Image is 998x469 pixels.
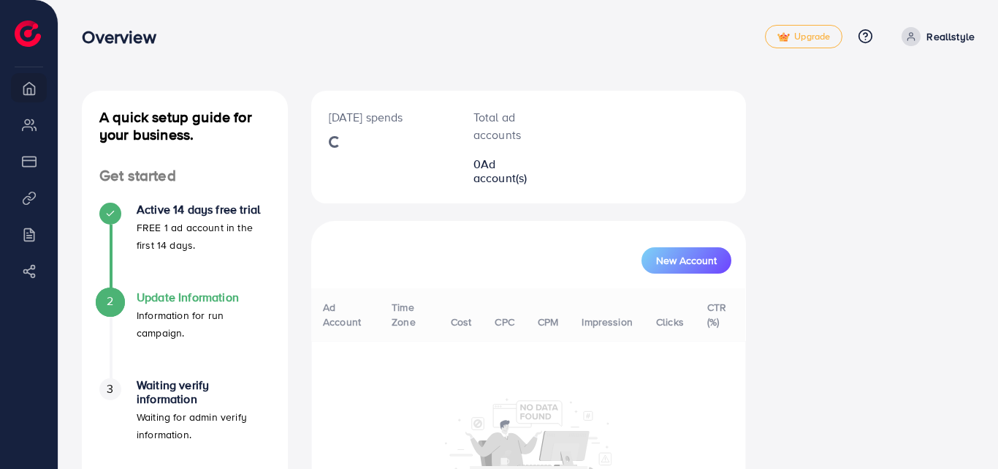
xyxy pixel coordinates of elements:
h4: Update Information [137,290,270,304]
img: tick [777,32,790,42]
span: Upgrade [777,31,830,42]
a: Reallstyle [896,27,975,46]
span: 3 [107,380,113,397]
a: tickUpgrade [765,25,842,48]
h4: Waiting verify information [137,378,270,406]
span: Ad account(s) [473,156,527,186]
span: New Account [656,255,717,266]
li: Active 14 days free trial [82,203,288,290]
img: logo [15,20,41,47]
h3: Overview [82,26,167,48]
h4: Get started [82,167,288,185]
li: Waiting verify information [82,378,288,466]
p: Reallstyle [926,28,975,45]
h4: A quick setup guide for your business. [82,108,288,143]
li: Update Information [82,290,288,378]
p: Information for run campaign. [137,307,270,342]
span: 2 [107,293,113,309]
p: Total ad accounts [473,108,547,143]
h2: 0 [473,157,547,185]
h4: Active 14 days free trial [137,203,270,217]
p: Waiting for admin verify information. [137,408,270,443]
p: FREE 1 ad account in the first 14 days. [137,219,270,254]
p: [DATE] spends [329,108,438,126]
button: New Account [641,247,731,274]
